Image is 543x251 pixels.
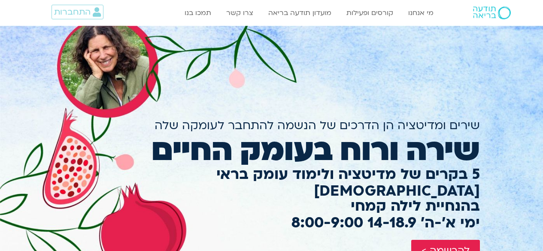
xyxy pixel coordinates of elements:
[264,5,336,21] a: מועדון תודעה בריאה
[64,119,480,132] h2: שירים ומדיטציה הן הדרכים של הנשמה להתחבר לעומקה שלה
[180,5,215,21] a: תמכו בנו
[404,5,438,21] a: מי אנחנו
[222,5,258,21] a: צרו קשר
[54,7,91,17] span: התחברות
[52,5,103,19] a: התחברות
[473,6,511,19] img: תודעה בריאה
[342,5,397,21] a: קורסים ופעילות
[64,133,480,168] h2: שירה ורוח בעומק החיים
[64,198,480,231] h2: בהנחיית לילה קמחי ימי א׳-ה׳ 14-18.9 8:00-9:00
[64,166,480,200] h2: 5 בקרים של מדיטציה ולימוד עומק בראי [DEMOGRAPHIC_DATA]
